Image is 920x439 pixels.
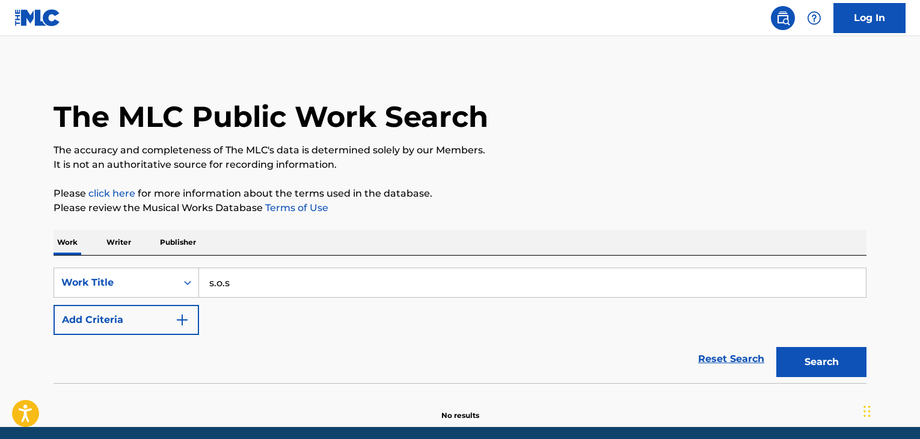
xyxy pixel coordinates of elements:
div: Help [802,6,826,30]
a: Terms of Use [263,202,328,213]
div: Drag [863,393,871,429]
div: Work Title [61,275,170,290]
p: Please review the Musical Works Database [54,201,866,215]
button: Search [776,347,866,377]
p: Publisher [156,230,200,255]
a: Log In [833,3,906,33]
img: help [807,11,821,25]
img: 9d2ae6d4665cec9f34b9.svg [175,313,189,327]
img: search [776,11,790,25]
button: Add Criteria [54,305,199,335]
p: Work [54,230,81,255]
a: click here [88,188,135,199]
iframe: Chat Widget [860,381,920,439]
p: It is not an authoritative source for recording information. [54,158,866,172]
p: Writer [103,230,135,255]
form: Search Form [54,268,866,383]
p: No results [441,396,479,421]
p: The accuracy and completeness of The MLC's data is determined solely by our Members. [54,143,866,158]
a: Public Search [771,6,795,30]
p: Please for more information about the terms used in the database. [54,186,866,201]
a: Reset Search [692,346,770,372]
img: MLC Logo [14,9,61,26]
h1: The MLC Public Work Search [54,99,488,135]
